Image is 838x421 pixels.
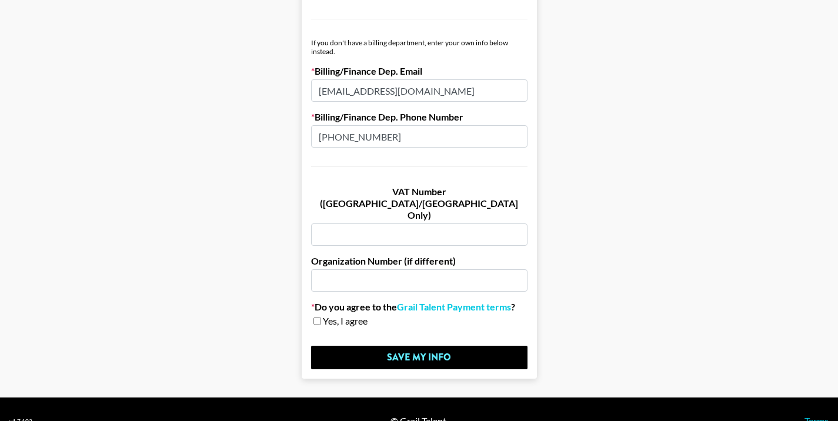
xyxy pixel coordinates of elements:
label: Organization Number (if different) [311,255,527,267]
label: Billing/Finance Dep. Email [311,65,527,77]
label: Billing/Finance Dep. Phone Number [311,111,527,123]
label: Do you agree to the ? [311,301,527,313]
input: Save My Info [311,346,527,369]
span: Yes, I agree [323,315,368,327]
a: Grail Talent Payment terms [397,301,511,313]
div: If you don't have a billing department, enter your own info below instead. [311,38,527,56]
label: VAT Number ([GEOGRAPHIC_DATA]/[GEOGRAPHIC_DATA] Only) [311,186,527,221]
